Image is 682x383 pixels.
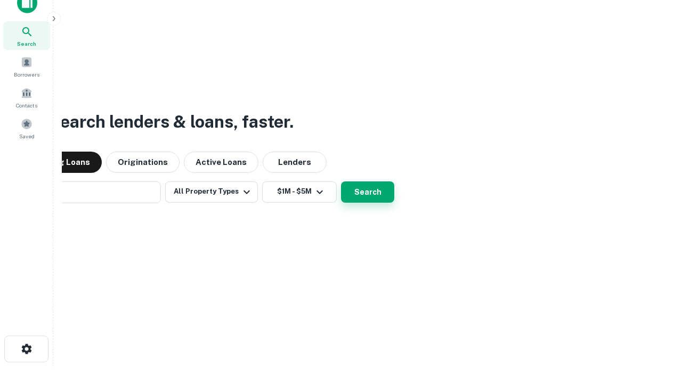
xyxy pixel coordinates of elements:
[184,152,258,173] button: Active Loans
[629,264,682,315] iframe: Chat Widget
[48,109,294,135] h3: Search lenders & loans, faster.
[14,70,39,79] span: Borrowers
[17,39,36,48] span: Search
[19,132,35,140] span: Saved
[262,181,337,203] button: $1M - $5M
[3,21,50,50] a: Search
[16,101,37,110] span: Contacts
[3,114,50,143] a: Saved
[3,52,50,81] a: Borrowers
[341,181,394,203] button: Search
[165,181,258,203] button: All Property Types
[106,152,180,173] button: Originations
[263,152,327,173] button: Lenders
[3,83,50,112] a: Contacts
